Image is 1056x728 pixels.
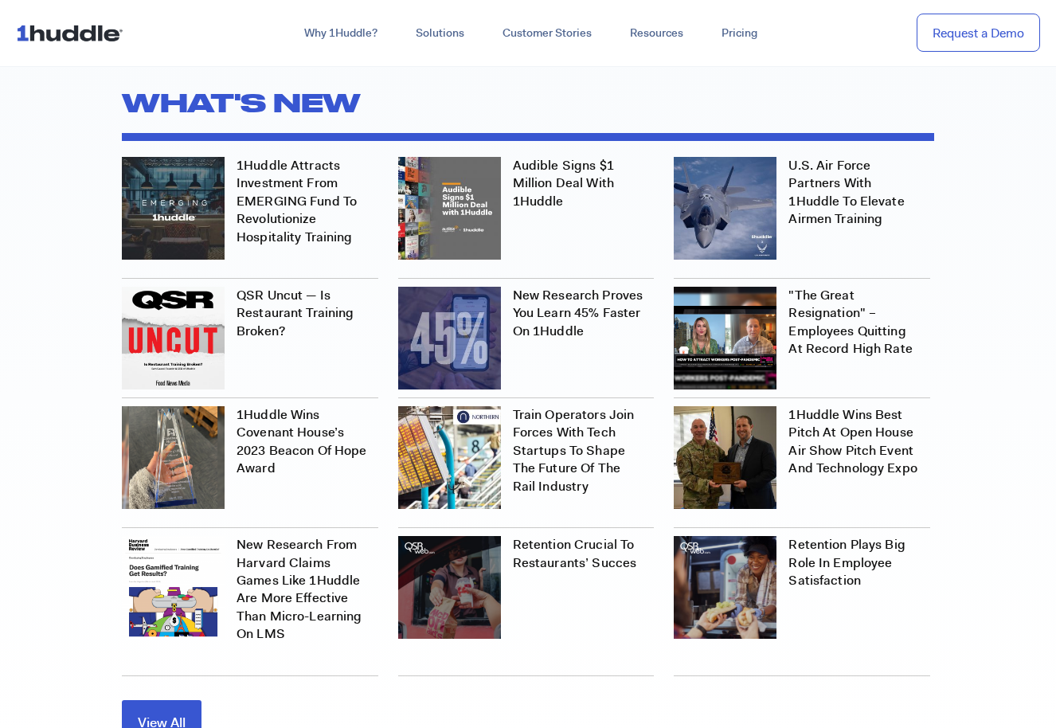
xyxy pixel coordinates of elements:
[122,536,225,639] img: HBR Does Gamified Training Get Results_ copy 3
[122,157,225,260] img: Emerging Banner 2
[398,287,501,389] img: Untitled
[122,406,225,509] img: Cov House 3
[513,406,635,495] a: Train operators join forces with tech startups to shape the future of the rail industry
[674,287,776,389] img: Cheddar July 2021 copy
[237,536,362,642] a: New Research from Harvard Claims Games Like 1Huddle are More Effective than Micro-learning on LMS
[917,14,1040,53] a: Request a Demo
[237,157,357,245] a: 1Huddle Attracts Investment from EMERGING Fund to Revolutionize Hospitality Training
[237,406,366,476] a: 1Huddle Wins Covenant House’s 2023 Beacon of Hope Award
[122,80,934,125] h2: What's new
[398,536,501,639] img: retention-crucial-to-restaurants-success_-copy-300×300
[702,19,776,48] a: Pricing
[122,287,225,389] img: QSR Uncut
[397,19,483,48] a: Solutions
[16,18,130,48] img: ...
[788,406,917,476] a: 1Huddle Wins Best Pitch at Open House Air Show Pitch Event and Technology Expo
[398,406,501,509] img: Northern Rail
[237,287,354,339] a: QSR Uncut — Is Restaurant Training Broken?
[674,536,776,639] img: Retention-plays-big-role-in-employee-satisfaction–300×300
[285,19,397,48] a: Why 1Huddle?
[674,406,776,509] img: Air Force Pitch
[788,536,905,589] a: Retention Plays Big Role in Employee Satisfaction
[483,19,611,48] a: Customer Stories
[788,157,904,227] a: U.S. Air Force Partners with 1Huddle to Elevate Airmen Training
[611,19,702,48] a: Resources
[513,536,636,570] a: Retention Crucial to Restaurants’ Succes
[788,287,912,357] a: "The Great Resignation" – Employees Quitting At Record High Rate
[674,157,776,260] img: Air Force 1 blog 1
[513,287,643,339] a: New Research Proves You Learn 45% Faster on 1Huddle
[398,157,501,260] img: Audible x 1Huddle blog 1
[513,157,614,209] a: Audible Signs $1 Million Deal with 1Huddle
